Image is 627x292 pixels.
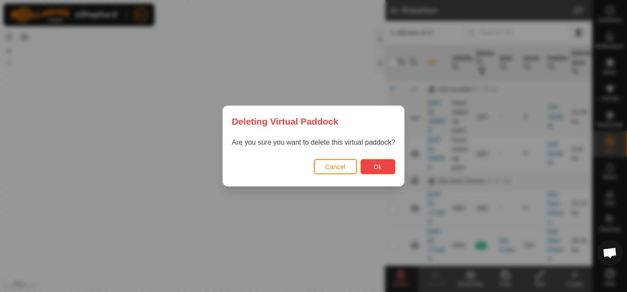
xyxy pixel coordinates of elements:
span: Deleting Virtual Paddock [232,115,338,128]
span: Cancel [325,163,346,170]
button: Cancel [314,159,357,174]
button: Ok [361,159,395,174]
p: Are you sure you want to delete this virtual paddock? [232,137,395,148]
div: Open chat [597,240,623,266]
span: Ok [374,163,382,170]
